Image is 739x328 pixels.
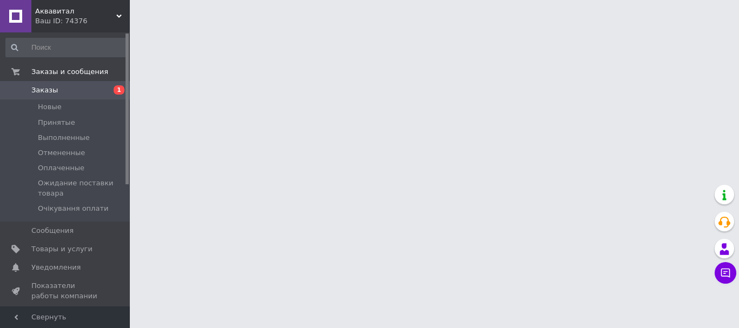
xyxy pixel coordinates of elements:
span: Уведомления [31,263,81,272]
span: Выполненные [38,133,90,143]
span: Показатели работы компании [31,281,100,300]
button: Чат с покупателем [715,262,736,284]
span: 1 [114,85,124,95]
span: Очікування оплати [38,204,108,213]
span: Принятые [38,118,75,128]
span: Новые [38,102,62,112]
input: Поиск [5,38,128,57]
span: Отмененные [38,148,85,158]
span: Заказы и сообщения [31,67,108,77]
span: Сообщения [31,226,74,236]
span: Заказы [31,85,58,95]
span: Оплаченные [38,163,84,173]
span: Аквавитал [35,6,116,16]
span: Товары и услуги [31,244,93,254]
span: Ожидание поставки товара [38,178,127,198]
div: Ваш ID: 74376 [35,16,130,26]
